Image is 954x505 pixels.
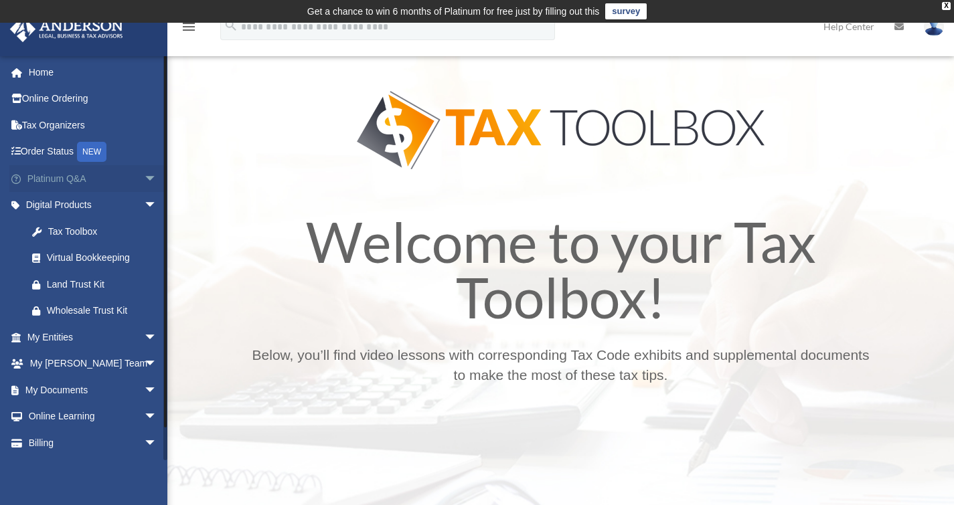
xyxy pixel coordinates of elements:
img: Tax Tool Box Logo [357,91,765,169]
h1: Welcome to your Tax Toolbox! [246,214,876,332]
div: Wholesale Trust Kit [47,302,161,319]
div: close [942,2,951,10]
a: Online Learningarrow_drop_down [9,403,177,430]
a: menu [181,23,197,35]
a: Digital Productsarrow_drop_down [9,192,177,219]
span: arrow_drop_down [144,377,171,404]
a: Billingarrow_drop_down [9,429,177,456]
span: arrow_drop_down [144,350,171,378]
a: Tax Organizers [9,112,177,138]
a: My [PERSON_NAME] Teamarrow_drop_down [9,350,177,377]
a: Order StatusNEW [9,138,177,166]
i: search [224,18,238,33]
i: menu [181,19,197,35]
div: Tax Toolbox [47,223,154,240]
a: survey [605,3,647,19]
a: My Entitiesarrow_drop_down [9,324,177,350]
a: Events Calendar [9,456,177,483]
a: Platinum Q&Aarrow_drop_down [9,165,177,192]
a: Wholesale Trust Kit [19,298,177,324]
a: Virtual Bookkeeping [19,245,177,272]
span: arrow_drop_down [144,403,171,431]
a: Tax Toolbox [19,218,171,245]
div: Virtual Bookkeeping [47,249,161,266]
div: Get a chance to win 6 months of Platinum for free just by filling out this [307,3,600,19]
span: arrow_drop_down [144,324,171,351]
div: Land Trust Kit [47,276,161,293]
img: Anderson Advisors Platinum Portal [6,16,127,42]
img: User Pic [924,17,944,36]
span: arrow_drop_down [144,165,171,193]
p: Below, you’ll find video lessons with corresponding Tax Code exhibits and supplemental documents ... [246,345,876,385]
div: NEW [77,142,106,162]
a: Home [9,59,177,86]
a: Online Ordering [9,86,177,112]
span: arrow_drop_down [144,192,171,219]
a: Land Trust Kit [19,271,177,298]
a: My Documentsarrow_drop_down [9,377,177,403]
span: arrow_drop_down [144,429,171,457]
